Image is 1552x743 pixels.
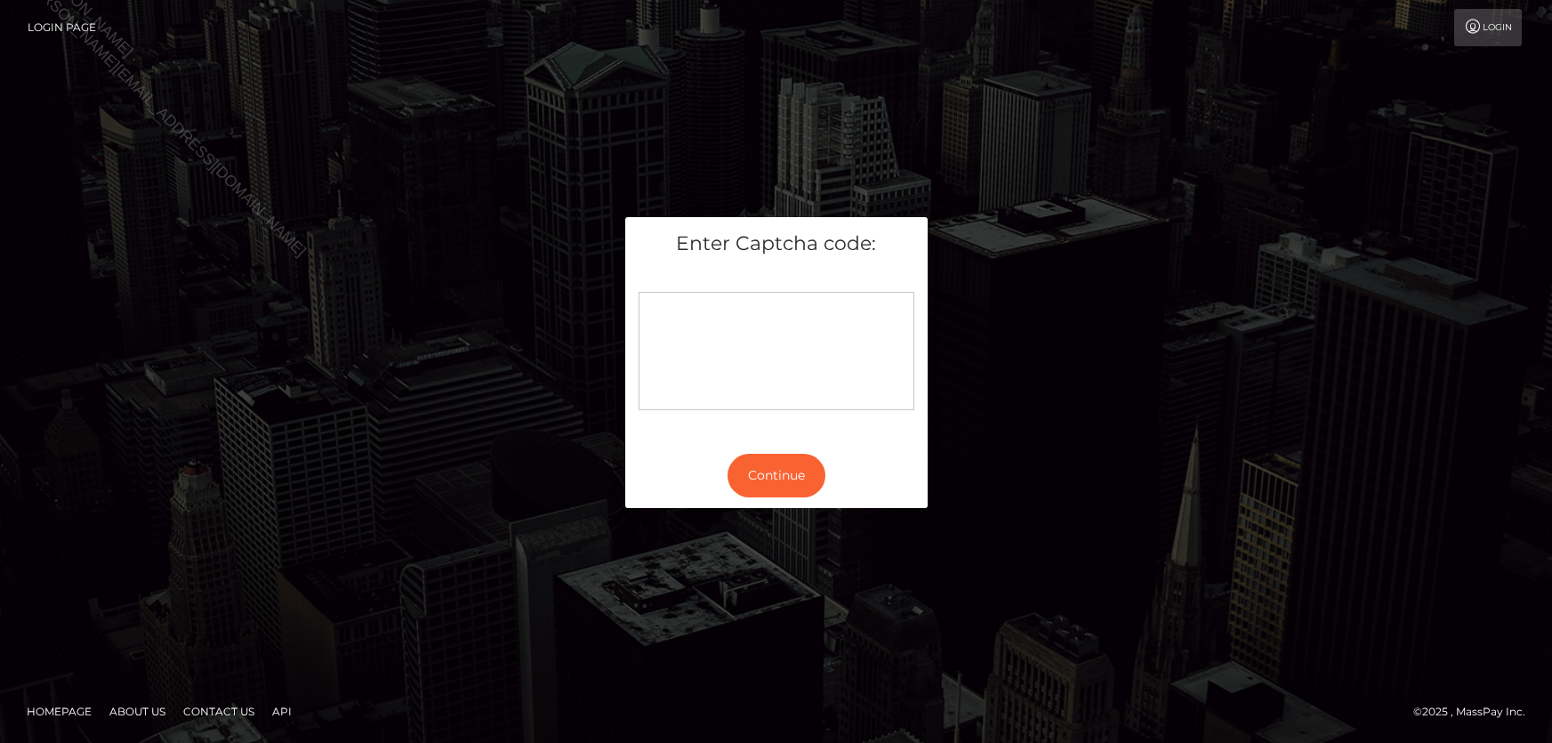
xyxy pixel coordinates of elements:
a: API [265,698,299,725]
a: Login [1454,9,1522,46]
div: © 2025 , MassPay Inc. [1413,702,1539,722]
a: Contact Us [176,698,261,725]
a: Login Page [28,9,96,46]
a: About Us [102,698,173,725]
a: Homepage [20,698,99,725]
button: Continue [728,454,825,497]
h5: Enter Captcha code: [639,230,914,258]
div: Captcha widget loading... [639,292,914,410]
